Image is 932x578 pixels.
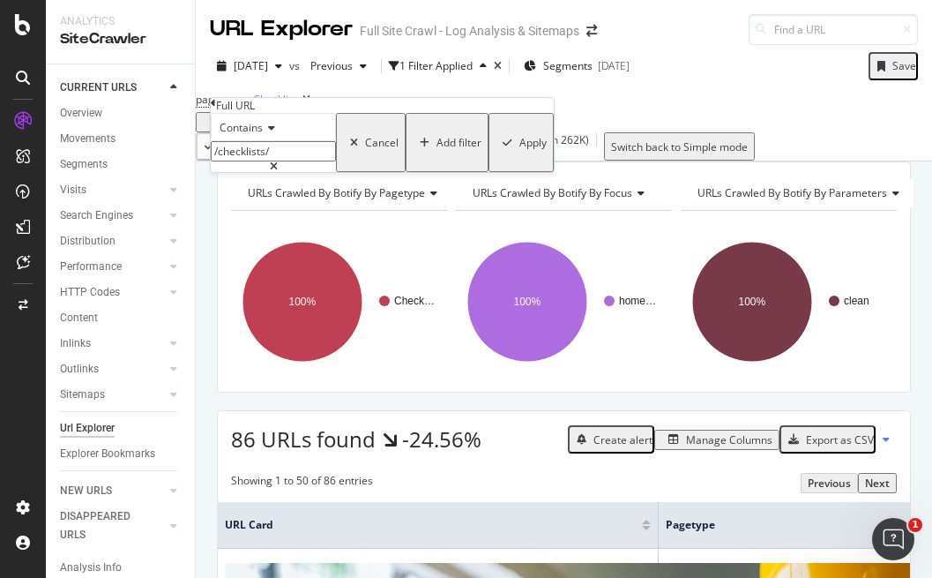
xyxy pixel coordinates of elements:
[738,296,765,308] text: 100%
[303,58,353,73] span: Previous
[220,120,263,135] span: Contains
[60,419,183,438] a: Url Explorer
[60,283,120,302] div: HTTP Codes
[60,482,165,500] a: NEW URLS
[494,61,502,71] div: times
[253,92,302,107] span: Checklists
[858,473,897,493] button: Next
[234,58,268,73] span: 2025 Aug. 26th
[60,79,137,97] div: CURRENT URLS
[60,104,183,123] a: Overview
[473,185,632,200] span: URLs Crawled By Botify By focus
[303,52,374,80] button: Previous
[436,135,481,150] div: Add filter
[216,98,255,113] div: Full URL
[611,139,748,154] div: Switch back to Simple mode
[244,179,451,207] h4: URLs Crawled By Botify By pagetype
[869,52,918,80] button: Save
[865,476,890,491] div: Next
[60,130,116,148] div: Movements
[289,58,303,73] span: vs
[60,181,86,199] div: Visits
[60,79,165,97] a: CURRENT URLS
[402,424,481,454] div: -24.56%
[196,112,280,132] button: Add Filter
[60,360,165,379] a: Outlinks
[60,445,183,463] a: Explorer Bookmarks
[593,432,652,447] div: Create alert
[694,179,913,207] h4: URLs Crawled By Botify By parameters
[60,334,165,353] a: Inlinks
[60,258,165,276] a: Performance
[801,473,858,493] button: Previous
[60,155,108,174] div: Segments
[225,517,637,533] span: URL Card
[60,559,183,577] a: Analysis Info
[60,445,155,463] div: Explorer Bookmarks
[60,232,165,251] a: Distribution
[513,296,541,308] text: 100%
[604,132,755,161] button: Switch back to Simple mode
[289,296,317,308] text: 100%
[231,473,373,493] div: Showing 1 to 50 of 86 entries
[844,295,869,307] text: clean
[196,92,242,107] span: pagetype
[666,517,868,533] span: pagetype
[231,225,447,379] svg: A chart.
[360,22,579,40] div: Full Site Crawl - Log Analysis & Sitemaps
[60,130,183,148] a: Movements
[60,104,102,123] div: Overview
[60,559,122,577] div: Analysis Info
[872,518,914,560] iframe: Intercom live chat
[244,92,250,107] span: =
[60,360,99,379] div: Outlinks
[60,14,181,29] div: Analytics
[60,283,165,302] a: HTTP Codes
[806,432,874,447] div: Export as CSV
[210,52,289,80] button: [DATE]
[686,432,772,447] div: Manage Columns
[517,52,637,80] button: Segments[DATE]
[210,14,353,44] div: URL Explorer
[60,309,183,327] a: Content
[60,206,165,225] a: Search Engines
[519,135,547,150] div: Apply
[543,58,593,73] span: Segments
[394,295,435,307] text: Check…
[60,419,115,438] div: Url Explorer
[406,113,488,172] button: Add filter
[336,113,406,172] button: Cancel
[619,295,656,307] text: home…
[248,185,425,200] span: URLs Crawled By Botify By pagetype
[365,135,399,150] div: Cancel
[60,232,116,251] div: Distribution
[654,430,779,450] button: Manage Columns
[60,181,165,199] a: Visits
[231,424,376,454] span: 86 URLs found
[469,179,659,207] h4: URLs Crawled By Botify By focus
[389,52,494,80] button: 1 Filter Applied
[892,58,916,73] div: Save
[60,507,149,544] div: DISAPPEARED URLS
[808,476,851,491] div: Previous
[60,507,165,544] a: DISAPPEARED URLS
[60,386,105,404] div: Sitemaps
[60,309,98,327] div: Content
[60,482,112,500] div: NEW URLS
[681,225,897,379] svg: A chart.
[60,258,122,276] div: Performance
[598,58,630,73] div: [DATE]
[749,14,918,45] input: Find a URL
[60,206,133,225] div: Search Engines
[568,425,654,454] button: Create alert
[456,225,672,379] svg: A chart.
[779,425,876,454] button: Export as CSV
[399,58,473,73] div: 1 Filter Applied
[60,334,91,353] div: Inlinks
[908,518,922,532] span: 1
[60,155,183,174] a: Segments
[60,29,181,49] div: SiteCrawler
[586,25,597,37] div: arrow-right-arrow-left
